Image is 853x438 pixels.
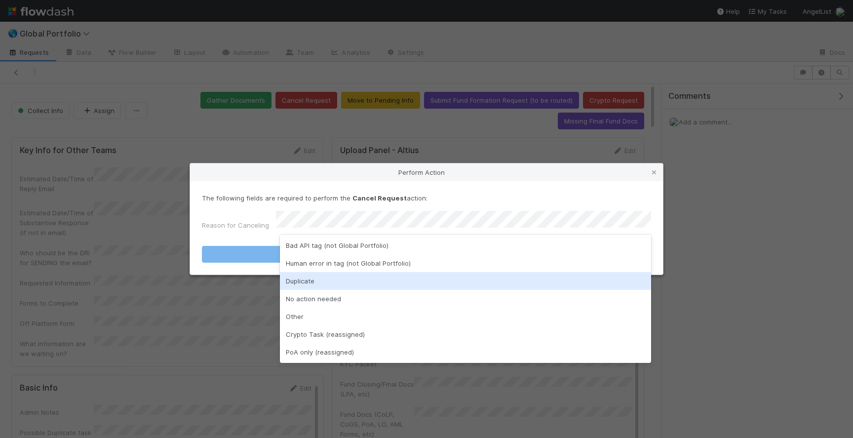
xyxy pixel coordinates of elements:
div: Human error in tag (not Global Portfolio) [280,254,651,272]
div: Bad API tag (not Global Portfolio) [280,237,651,254]
div: Crypto Task (reassigned) [280,325,651,343]
button: Cancel Request [202,246,651,263]
div: Other [280,308,651,325]
div: Duplicate [280,272,651,290]
strong: Cancel Request [352,194,407,202]
div: PoA only (reassigned) [280,343,651,361]
p: The following fields are required to perform the action: [202,193,651,203]
div: Perform Action [190,163,663,181]
div: No action needed [280,290,651,308]
label: Reason for Canceling [202,220,269,230]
